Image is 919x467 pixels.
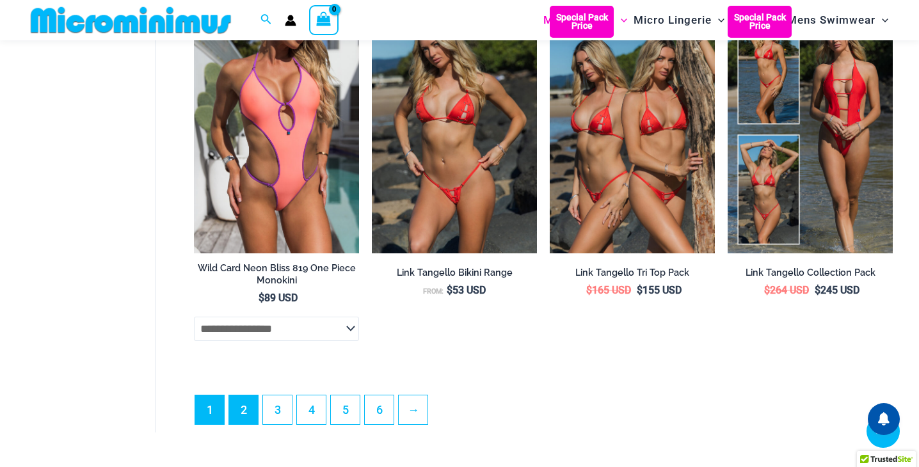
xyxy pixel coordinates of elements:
[423,287,444,296] span: From:
[194,6,359,253] img: Wild Card Neon Bliss 819 One Piece 04
[815,284,820,296] span: $
[586,284,631,296] bdi: 165 USD
[764,284,809,296] bdi: 264 USD
[372,6,537,253] a: Link Tangello 3070 Tri Top 4580 Micro 01Link Tangello 8650 One Piece Monokini 12Link Tangello 865...
[614,4,627,36] span: Menu Toggle
[634,4,712,36] span: Micro Lingerie
[787,4,875,36] span: Mens Swimwear
[637,284,643,296] span: $
[194,6,359,253] a: Wild Card Neon Bliss 819 One Piece 04Wild Card Neon Bliss 819 One Piece 05Wild Card Neon Bliss 81...
[26,6,236,35] img: MM SHOP LOGO FLAT
[784,4,891,36] a: Mens SwimwearMenu ToggleMenu Toggle
[372,6,537,253] img: Link Tangello 3070 Tri Top 4580 Micro 01
[372,267,537,279] h2: Link Tangello Bikini Range
[586,284,592,296] span: $
[297,395,326,424] a: Page 4
[550,6,715,253] img: Bikini Pack
[259,292,298,304] bdi: 89 USD
[543,4,614,36] span: Micro Bikinis
[550,267,715,279] h2: Link Tangello Tri Top Pack
[447,284,486,296] bdi: 53 USD
[728,267,893,279] h2: Link Tangello Collection Pack
[875,4,888,36] span: Menu Toggle
[331,395,360,424] a: Page 5
[365,395,394,424] a: Page 6
[637,284,682,296] bdi: 155 USD
[372,267,537,283] a: Link Tangello Bikini Range
[194,395,893,432] nav: Product Pagination
[728,13,792,30] b: Special Pack Price
[630,4,728,36] a: Micro LingerieMenu ToggleMenu Toggle
[728,6,893,253] img: Collection Pack
[712,4,724,36] span: Menu Toggle
[260,12,272,28] a: Search icon link
[728,267,893,283] a: Link Tangello Collection Pack
[194,262,359,291] a: Wild Card Neon Bliss 819 One Piece Monokini
[764,284,770,296] span: $
[399,395,428,424] a: →
[285,15,296,26] a: Account icon link
[550,267,715,283] a: Link Tangello Tri Top Pack
[768,4,781,36] span: Menu Toggle
[728,6,893,253] a: Collection Pack Collection Pack BCollection Pack B
[447,284,452,296] span: $
[550,13,614,30] b: Special Pack Price
[538,2,893,38] nav: Site Navigation
[263,395,292,424] a: Page 3
[731,4,768,36] span: Outers
[229,395,258,424] a: Page 2
[195,395,224,424] span: Page 1
[728,4,784,36] a: OutersMenu ToggleMenu Toggle
[309,5,339,35] a: View Shopping Cart, empty
[815,284,859,296] bdi: 245 USD
[550,6,715,253] a: Bikini Pack Bikini Pack BBikini Pack B
[540,4,630,36] a: Micro BikinisMenu ToggleMenu Toggle
[194,262,359,286] h2: Wild Card Neon Bliss 819 One Piece Monokini
[259,292,264,304] span: $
